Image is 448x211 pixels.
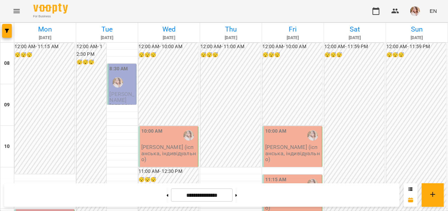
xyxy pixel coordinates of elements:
[183,130,194,141] img: Добровінська Анастасія Андріївна (і)
[430,7,437,15] span: EN
[15,51,74,59] h6: 😴😴😴
[387,35,447,41] h6: [DATE]
[15,35,75,41] h6: [DATE]
[139,24,199,35] h6: Wed
[110,103,135,115] p: [PERSON_NAME]
[201,35,261,41] h6: [DATE]
[15,24,75,35] h6: Mon
[324,51,384,59] h6: 😴😴😴
[265,128,286,135] label: 10:00 AM
[77,35,137,41] h6: [DATE]
[113,77,123,88] img: Добровінська Анастасія Андріївна (і)
[325,24,385,35] h6: Sat
[324,43,384,51] h6: 12:00 AM - 11:59 PM
[427,5,440,17] button: EN
[325,35,385,41] h6: [DATE]
[138,176,198,184] h6: 😴😴😴
[262,43,322,51] h6: 12:00 AM - 10:00 AM
[410,6,420,16] img: cd58824c68fe8f7eba89630c982c9fb7.jpeg
[201,24,261,35] h6: Thu
[33,14,68,19] span: For Business
[263,35,323,41] h6: [DATE]
[33,3,68,14] img: Voopty Logo
[200,43,260,51] h6: 12:00 AM - 11:00 AM
[138,168,198,175] h6: 11:00 AM - 12:30 PM
[4,101,10,109] h6: 09
[15,43,74,51] h6: 12:00 AM - 11:15 AM
[110,65,128,73] label: 8:30 AM
[8,3,25,19] button: Menu
[307,130,318,141] img: Добровінська Анастасія Андріївна (і)
[110,91,135,103] span: [PERSON_NAME]
[139,35,199,41] h6: [DATE]
[141,128,162,135] label: 10:00 AM
[77,59,106,66] h6: 😴😴😴
[265,144,321,162] p: [PERSON_NAME] (іспанська, індивідуально)
[4,60,10,67] h6: 08
[138,43,198,51] h6: 12:00 AM - 10:00 AM
[386,51,446,59] h6: 😴😴😴
[265,176,286,184] label: 11:15 AM
[200,51,260,59] h6: 😴😴😴
[4,143,10,150] h6: 10
[263,24,323,35] h6: Fri
[138,51,198,59] h6: 😴😴😴
[387,24,447,35] h6: Sun
[77,24,137,35] h6: Tue
[141,144,197,162] p: [PERSON_NAME] (іспанська, індивідуально)
[386,43,446,51] h6: 12:00 AM - 11:59 PM
[262,51,322,59] h6: 😴😴😴
[77,43,106,58] h6: 12:00 AM - 12:30 PM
